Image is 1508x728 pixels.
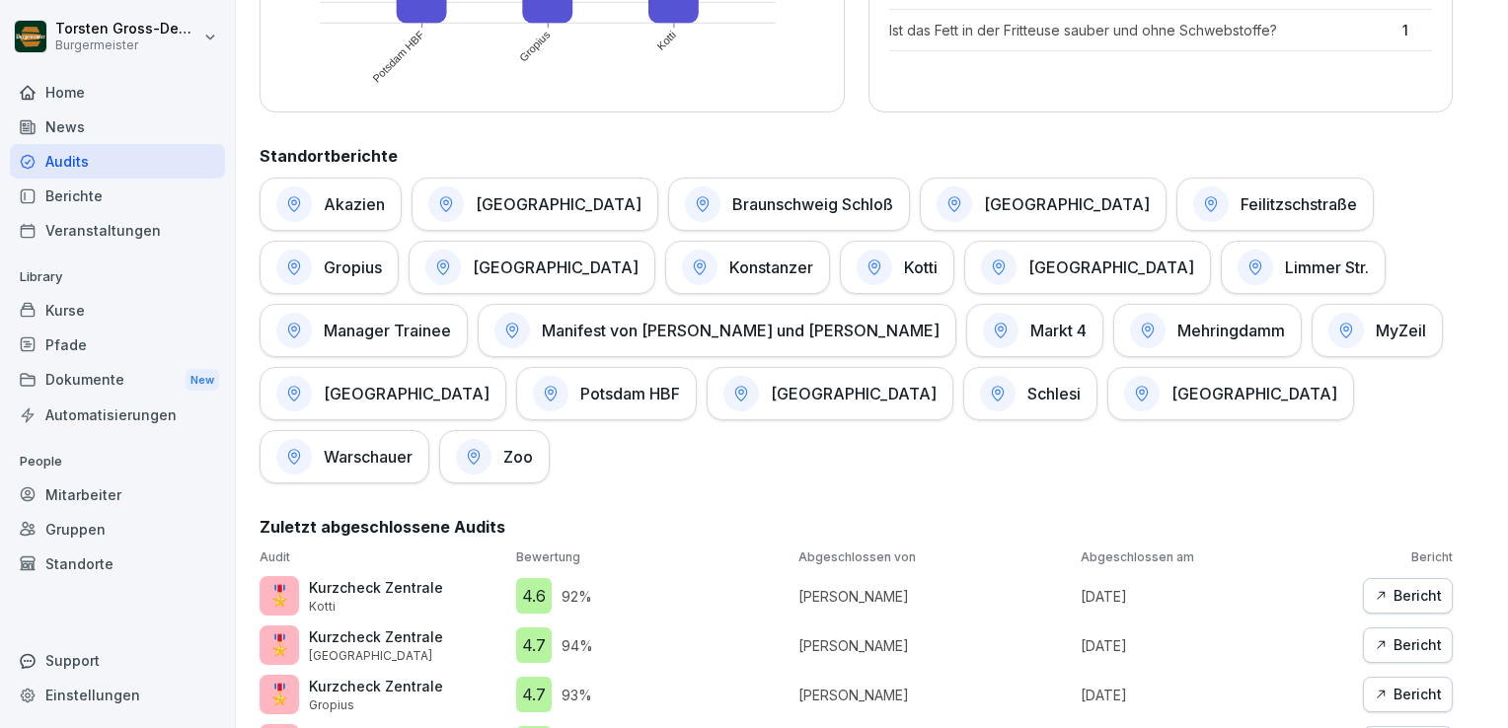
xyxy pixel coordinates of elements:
[10,446,225,477] p: People
[260,548,506,566] p: Audit
[1177,321,1285,340] h1: Mehringdamm
[1374,634,1442,656] div: Bericht
[562,635,593,656] p: 94 %
[1376,321,1426,340] h1: MyZeil
[1285,257,1369,277] h1: Limmer Str.
[516,548,789,566] p: Bewertung
[267,581,292,611] p: 🎖️
[260,430,429,483] a: Warschauer
[1081,635,1353,656] p: [DATE]
[10,179,225,213] div: Berichte
[655,29,679,52] text: Kotti
[1221,241,1386,294] a: Limmer Str.
[840,241,954,294] a: Kotti
[10,213,225,248] a: Veranstaltungen
[771,384,937,403] h1: [GEOGRAPHIC_DATA]
[324,194,385,214] h1: Akazien
[55,21,199,37] p: Torsten Gross-Demtröder
[516,627,552,663] div: 4.7
[309,598,443,616] p: Kotti
[476,194,641,214] h1: [GEOGRAPHIC_DATA]
[473,257,639,277] h1: [GEOGRAPHIC_DATA]
[1363,627,1453,663] a: Bericht
[798,685,1071,705] p: [PERSON_NAME]
[1312,304,1443,357] a: MyZeil
[984,194,1150,214] h1: [GEOGRAPHIC_DATA]
[732,194,893,214] h1: Braunschweig Schloß
[516,578,552,614] div: 4.6
[1107,367,1354,420] a: [GEOGRAPHIC_DATA]
[324,384,490,403] h1: [GEOGRAPHIC_DATA]
[580,384,680,403] h1: Potsdam HBF
[1113,304,1302,357] a: Mehringdamm
[707,367,953,420] a: [GEOGRAPHIC_DATA]
[10,328,225,362] a: Pfade
[186,369,219,392] div: New
[10,144,225,179] a: Audits
[516,367,697,420] a: Potsdam HBF
[1176,178,1374,231] a: Feilitzschstraße
[729,257,813,277] h1: Konstanzer
[1363,578,1453,614] button: Bericht
[798,548,1071,566] p: Abgeschlossen von
[10,512,225,546] a: Gruppen
[324,447,413,467] h1: Warschauer
[267,630,292,660] p: 🎖️
[10,293,225,328] a: Kurse
[562,685,592,705] p: 93 %
[1081,586,1353,607] p: [DATE]
[10,398,225,432] a: Automatisierungen
[260,178,402,231] a: Akazien
[309,577,443,598] p: Kurzcheck Zentrale
[904,257,938,277] h1: Kotti
[1363,677,1453,712] button: Bericht
[260,304,468,357] a: Manager Trainee
[309,676,443,696] p: Kurzcheck Zentrale
[665,241,830,294] a: Konstanzer
[260,144,1453,168] h2: Standortberichte
[1027,384,1081,403] h1: Schlesi
[309,647,443,665] p: [GEOGRAPHIC_DATA]
[267,680,292,709] p: 🎖️
[1081,685,1353,705] p: [DATE]
[370,29,426,85] text: Potsdam HBF
[964,241,1211,294] a: [GEOGRAPHIC_DATA]
[10,643,225,678] div: Support
[10,362,225,399] div: Dokumente
[309,626,443,647] p: Kurzcheck Zentrale
[439,430,550,483] a: Zoo
[409,241,655,294] a: [GEOGRAPHIC_DATA]
[1402,20,1432,40] p: 1
[920,178,1167,231] a: [GEOGRAPHIC_DATA]
[966,304,1103,357] a: Markt 4
[518,29,554,64] text: Gropius
[668,178,910,231] a: Braunschweig Schloß
[55,38,199,52] p: Burgermeister
[260,367,506,420] a: [GEOGRAPHIC_DATA]
[562,586,592,607] p: 92 %
[10,109,225,144] div: News
[889,20,1394,40] p: Ist das Fett in der Fritteuse sauber und ohne Schwebstoffe?
[798,586,1071,607] p: [PERSON_NAME]
[412,178,658,231] a: [GEOGRAPHIC_DATA]
[1363,548,1453,566] p: Bericht
[1171,384,1337,403] h1: [GEOGRAPHIC_DATA]
[1081,548,1353,566] p: Abgeschlossen am
[260,515,1453,539] h2: Zuletzt abgeschlossene Audits
[10,362,225,399] a: DokumenteNew
[10,477,225,512] div: Mitarbeiter
[10,75,225,109] a: Home
[542,321,940,340] h1: Manifest von [PERSON_NAME] und [PERSON_NAME]
[1030,321,1087,340] h1: Markt 4
[10,546,225,581] a: Standorte
[10,678,225,712] a: Einstellungen
[963,367,1097,420] a: Schlesi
